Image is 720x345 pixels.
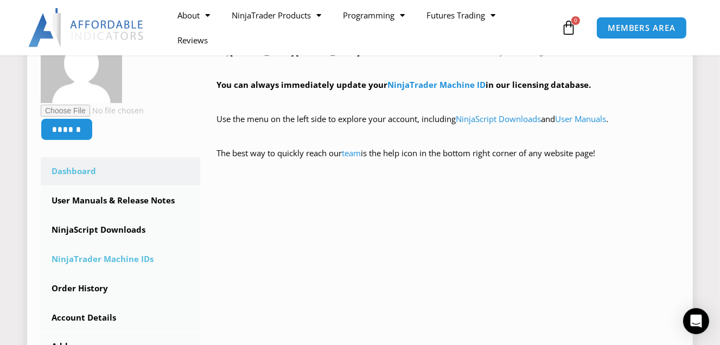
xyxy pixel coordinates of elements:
div: Hey ! Welcome to the Members Area. Thank you for being a valuable customer! [216,26,679,176]
a: 0 [545,12,592,43]
span: MEMBERS AREA [608,24,676,32]
a: Account Details [41,304,200,332]
a: NinjaScript Downloads [41,216,200,244]
img: LogoAI | Affordable Indicators – NinjaTrader [28,8,145,47]
a: Programming [332,3,416,28]
a: User Manuals [555,113,606,124]
nav: Menu [167,3,558,53]
div: Open Intercom Messenger [683,308,709,334]
a: NinjaTrader Machine ID [387,79,486,90]
a: NinjaTrader Machine IDs [41,245,200,273]
strong: You can always immediately update your in our licensing database. [216,79,591,90]
p: The best way to quickly reach our is the help icon in the bottom right corner of any website page! [216,146,679,176]
a: User Manuals & Release Notes [41,187,200,215]
span: 0 [571,16,580,25]
p: Use the menu on the left side to explore your account, including and . [216,112,679,142]
a: Futures Trading [416,3,506,28]
a: team [342,148,361,158]
a: Order History [41,274,200,303]
a: About [167,3,221,28]
a: Reviews [167,28,219,53]
img: ee871318a17e01da1487c01b5e6cbe1a3608c80cc5c94791d262c3d3b6416b81 [41,22,122,103]
a: NinjaScript Downloads [456,113,541,124]
a: NinjaTrader Products [221,3,332,28]
a: Dashboard [41,157,200,186]
a: MEMBERS AREA [596,17,687,39]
